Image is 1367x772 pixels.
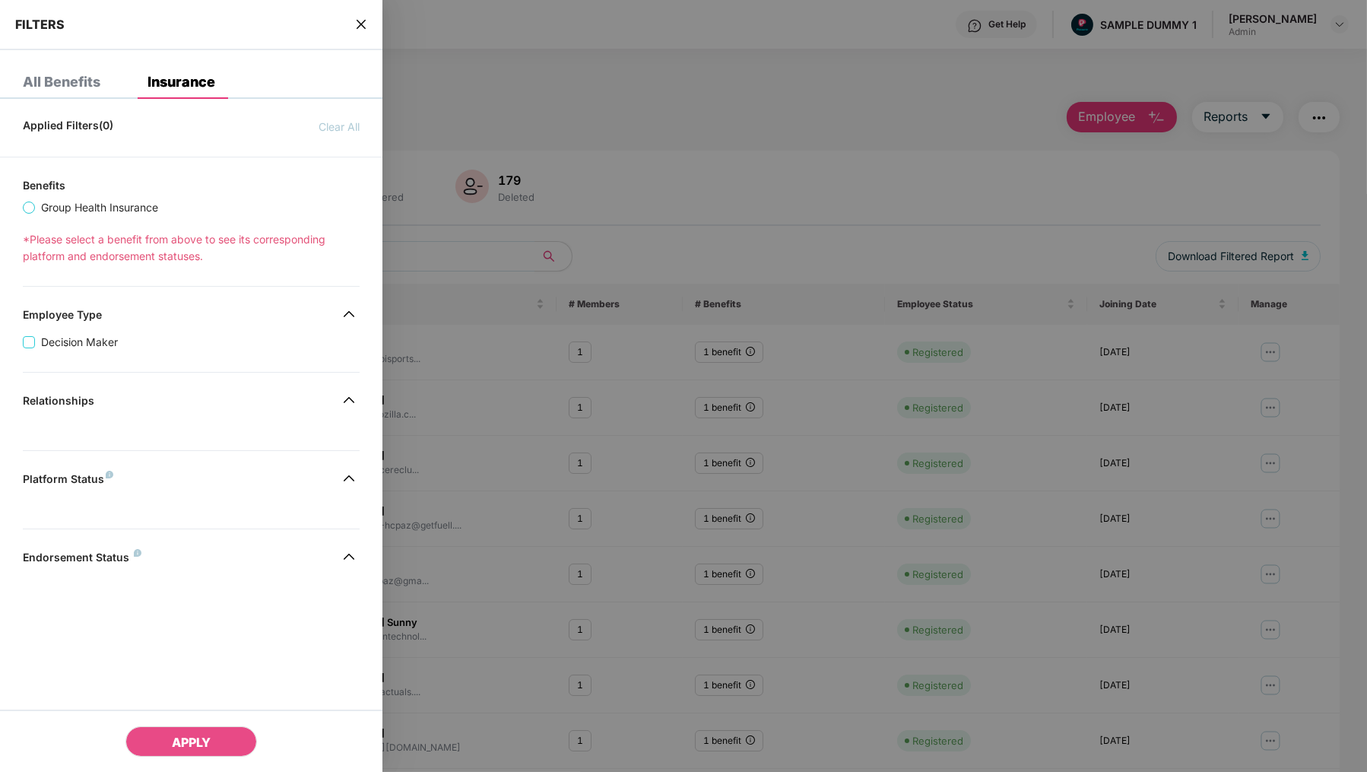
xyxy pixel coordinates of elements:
span: *Please select a benefit from above to see its corresponding platform and endorsement statuses. [23,233,325,262]
span: close [355,17,367,32]
img: svg+xml;base64,PHN2ZyB4bWxucz0iaHR0cDovL3d3dy53My5vcmcvMjAwMC9zdmciIHdpZHRoPSIzMiIgaGVpZ2h0PSIzMi... [337,388,361,412]
span: Decision Maker [35,334,124,351]
span: APPLY [172,735,211,750]
span: Group Health Insurance [35,199,164,216]
span: FILTERS [15,17,65,32]
img: svg+xml;base64,PHN2ZyB4bWxucz0iaHR0cDovL3d3dy53My5vcmcvMjAwMC9zdmciIHdpZHRoPSIzMiIgaGVpZ2h0PSIzMi... [337,302,361,326]
div: Platform Status [23,472,113,491]
div: Insurance [147,75,215,90]
img: svg+xml;base64,PHN2ZyB4bWxucz0iaHR0cDovL3d3dy53My5vcmcvMjAwMC9zdmciIHdpZHRoPSI4IiBoZWlnaHQ9IjgiIH... [134,549,141,557]
div: Relationships [23,394,94,412]
div: Employee Type [23,308,102,326]
img: svg+xml;base64,PHN2ZyB4bWxucz0iaHR0cDovL3d3dy53My5vcmcvMjAwMC9zdmciIHdpZHRoPSI4IiBoZWlnaHQ9IjgiIH... [106,471,113,478]
div: All Benefits [23,75,100,90]
img: svg+xml;base64,PHN2ZyB4bWxucz0iaHR0cDovL3d3dy53My5vcmcvMjAwMC9zdmciIHdpZHRoPSIzMiIgaGVpZ2h0PSIzMi... [337,545,361,569]
span: Applied Filters(0) [23,119,113,135]
button: APPLY [125,726,257,757]
img: svg+xml;base64,PHN2ZyB4bWxucz0iaHR0cDovL3d3dy53My5vcmcvMjAwMC9zdmciIHdpZHRoPSIzMiIgaGVpZ2h0PSIzMi... [337,466,361,491]
div: Endorsement Status [23,551,141,569]
span: Clear All [319,119,360,135]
